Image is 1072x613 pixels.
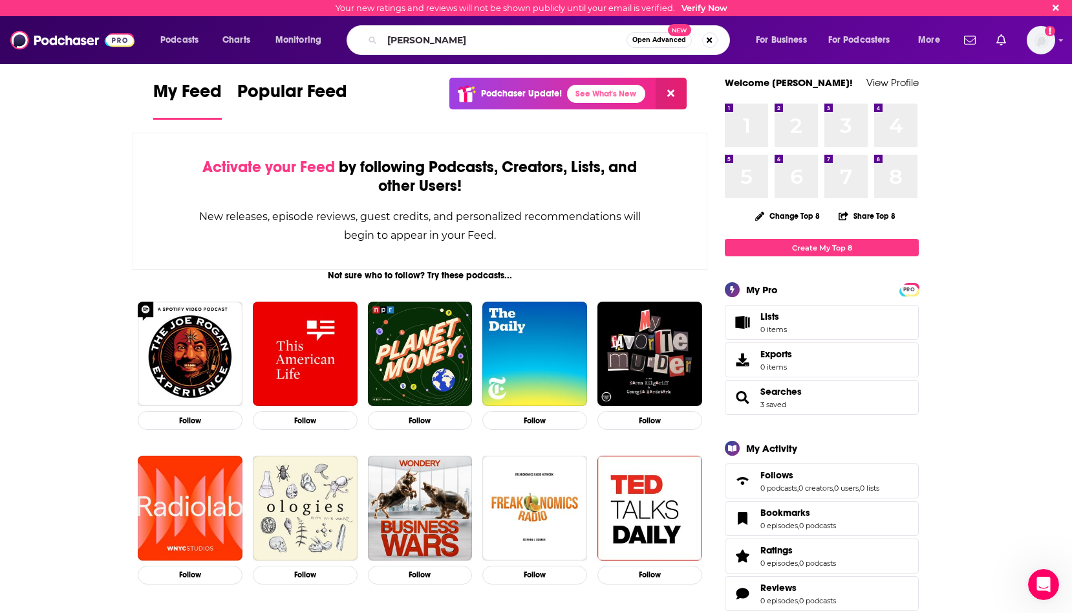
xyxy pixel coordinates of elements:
[368,456,473,561] img: Business Wars
[866,76,919,89] a: View Profile
[760,507,810,518] span: Bookmarks
[597,566,702,585] button: Follow
[597,302,702,407] img: My Favorite Murder with Karen Kilgariff and Georgia Hardstark
[253,302,358,407] img: This American Life
[133,270,707,281] div: Not sure who to follow? Try these podcasts...
[253,566,358,585] button: Follow
[10,28,134,52] a: Podchaser - Follow, Share and Rate Podcasts
[729,313,755,331] span: Lists
[138,411,242,430] button: Follow
[681,3,727,13] a: Verify Now
[632,37,686,43] span: Open Advanced
[747,30,823,50] button: open menu
[729,547,755,565] a: Ratings
[482,411,587,430] button: Follow
[760,596,798,605] a: 0 episodes
[725,239,919,256] a: Create My Top 8
[760,469,879,481] a: Follows
[482,456,587,561] img: Freakonomics Radio
[266,30,338,50] button: open menu
[746,442,797,454] div: My Activity
[901,284,917,294] a: PRO
[275,31,321,49] span: Monitoring
[760,582,836,594] a: Reviews
[760,582,797,594] span: Reviews
[198,207,642,245] div: New releases, episode reviews, guest credits, and personalized recommendations will begin to appe...
[237,80,347,110] span: Popular Feed
[799,559,836,568] a: 0 podcasts
[797,484,799,493] span: ,
[833,484,834,493] span: ,
[747,208,828,224] button: Change Top 8
[760,400,786,409] a: 3 saved
[336,3,727,13] div: Your new ratings and reviews will not be shown publicly until your email is verified.
[798,596,799,605] span: ,
[198,158,642,195] div: by following Podcasts, Creators, Lists, and other Users!
[725,463,919,498] span: Follows
[760,507,836,518] a: Bookmarks
[1028,569,1059,600] iframe: Intercom live chat
[138,456,242,561] img: Radiolab
[160,31,198,49] span: Podcasts
[359,25,742,55] div: Search podcasts, credits, & more...
[909,30,956,50] button: open menu
[760,469,793,481] span: Follows
[725,576,919,611] span: Reviews
[151,30,215,50] button: open menu
[799,596,836,605] a: 0 podcasts
[153,80,222,110] span: My Feed
[368,302,473,407] img: Planet Money
[725,305,919,340] a: Lists
[729,388,755,407] a: Searches
[798,521,799,530] span: ,
[991,29,1011,51] a: Show notifications dropdown
[202,157,335,177] span: Activate your Feed
[597,411,702,430] button: Follow
[668,24,691,36] span: New
[237,80,347,120] a: Popular Feed
[799,484,833,493] a: 0 creators
[138,302,242,407] img: The Joe Rogan Experience
[253,411,358,430] button: Follow
[756,31,807,49] span: For Business
[760,544,793,556] span: Ratings
[760,559,798,568] a: 0 episodes
[760,484,797,493] a: 0 podcasts
[760,348,792,360] span: Exports
[253,456,358,561] img: Ologies with Alie Ward
[729,472,755,490] a: Follows
[725,539,919,574] span: Ratings
[597,456,702,561] img: TED Talks Daily
[918,31,940,49] span: More
[760,311,779,322] span: Lists
[481,88,562,99] p: Podchaser Update!
[627,32,692,48] button: Open AdvancedNew
[725,380,919,415] span: Searches
[222,31,250,49] span: Charts
[799,521,836,530] a: 0 podcasts
[482,302,587,407] img: The Daily
[138,566,242,585] button: Follow
[153,80,222,120] a: My Feed
[1027,26,1055,54] img: User Profile
[482,566,587,585] button: Follow
[368,566,473,585] button: Follow
[729,509,755,528] a: Bookmarks
[382,30,627,50] input: Search podcasts, credits, & more...
[1027,26,1055,54] button: Show profile menu
[760,311,787,322] span: Lists
[834,484,859,493] a: 0 users
[729,585,755,603] a: Reviews
[746,284,778,296] div: My Pro
[760,544,836,556] a: Ratings
[760,386,802,397] a: Searches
